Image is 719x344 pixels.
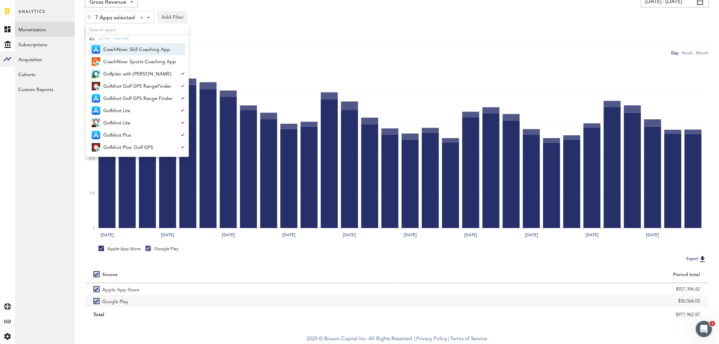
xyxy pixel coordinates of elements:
[92,119,100,127] img: a11NXiQTRNSXhrAMvtN-2slz3VkCtde3tPM6Zm9MgPNPABo-zWWBvkmQmOQm8mMzBJY
[283,232,296,238] text: [DATE]
[15,37,75,52] a: Subscriptions
[87,15,91,19] img: trash_awesome_blue.svg
[89,157,95,160] text: 20K
[15,22,75,37] a: Monetization
[99,246,140,252] div: Apple App Store
[93,310,388,320] div: Total
[89,55,179,68] a: CoachNow: Sports Coaching App
[404,232,417,238] text: [DATE]
[103,130,176,141] span: Golfshot Plus
[86,24,189,35] input: Search apps
[85,11,93,23] div: Delete
[101,232,113,238] text: [DATE]
[14,5,38,11] span: Support
[140,16,143,19] div: Clear
[103,93,176,104] span: Golfshot Golf GPS Range Finder
[89,129,179,141] a: Golfshot Plus
[15,52,75,67] a: Acquisition
[92,70,100,78] img: sBPeqS6XAcNXYiGp6eff5ihk_aIia0HG7q23RzlLlG3UvEseAchHCstpU1aPnIK6Zg
[92,131,100,139] img: 21.png
[103,117,176,129] span: Golfshot Lite
[103,105,176,117] span: Golfshot Lite
[464,232,477,238] text: [DATE]
[92,143,100,152] img: qo9Ua-kR-mJh2mDZAFTx63M3e_ysg5da39QDrh9gHco8-Wy0ARAsrZgd-3XanziKTNQl
[113,35,129,43] div: Inactive
[685,255,709,263] button: Export
[647,232,660,238] text: [DATE]
[103,81,176,92] span: Golfshot Golf GPS RangeFinder
[89,104,179,117] a: Golfshot Lite
[92,82,100,90] img: 9UIL7DXlNAIIFEZzCGWNoqib7oEsivjZRLL_hB0ZyHGU9BuA-VfhrlfGZ8low1eCl7KE
[89,68,179,80] a: Golfplan with [PERSON_NAME]
[92,106,100,115] img: 21.png
[671,49,679,56] div: Day
[696,321,712,337] iframe: Intercom live chat
[92,45,100,54] img: 21.png
[405,284,700,294] div: $927,396.82
[89,117,179,129] a: Golfshot Lite
[18,7,45,22] span: Analytics
[102,295,128,307] span: Google Play
[89,80,179,92] a: Golfshot Golf GPS RangeFinder
[103,68,176,80] span: Golfplan with [PERSON_NAME]
[161,232,174,238] text: [DATE]
[102,283,139,295] span: Apple App Store
[405,296,700,306] div: $50,566.05
[96,74,100,78] img: 17.png
[103,44,176,55] span: CoachNow: Skill Coaching App
[15,82,75,97] a: Custom Reports
[405,310,700,320] div: $977,962.87
[682,49,693,56] div: Week
[417,337,448,342] a: Privacy Policy
[699,255,707,263] img: Export
[586,232,599,238] text: [DATE]
[89,92,179,104] a: Golfshot Golf GPS Range Finder
[96,123,100,127] img: 17.png
[451,337,487,342] a: Terms of Service
[15,67,75,82] a: Cohorts
[96,62,100,66] img: 17.png
[98,35,110,43] div: Active
[96,86,100,90] img: 17.png
[89,43,179,55] a: CoachNow: Skill Coaching App
[92,94,100,103] img: 21.png
[405,272,700,278] div: Period total
[222,232,235,238] text: [DATE]
[696,49,709,56] div: Month
[95,12,135,24] span: 7 Apps selected
[102,272,118,278] div: Source
[92,57,100,66] img: 2Xbc31OCI-Vjec7zXvAE2OM2ObFaU9b1-f7yXthkulAYejON_ZuzouX1xWJgL0G7oZ0
[89,141,179,153] a: Golfshot Plus: Golf GPS
[96,148,100,152] img: 17.png
[93,227,95,230] text: 0
[145,246,178,252] div: Google Play
[343,232,356,238] text: [DATE]
[525,232,538,238] text: [DATE]
[103,56,176,68] span: CoachNow: Sports Coaching App
[89,192,95,195] text: 10K
[89,35,95,43] div: All
[103,142,176,153] span: Golfshot Plus: Golf GPS
[158,11,188,23] button: Add Filter
[710,321,715,326] span: 1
